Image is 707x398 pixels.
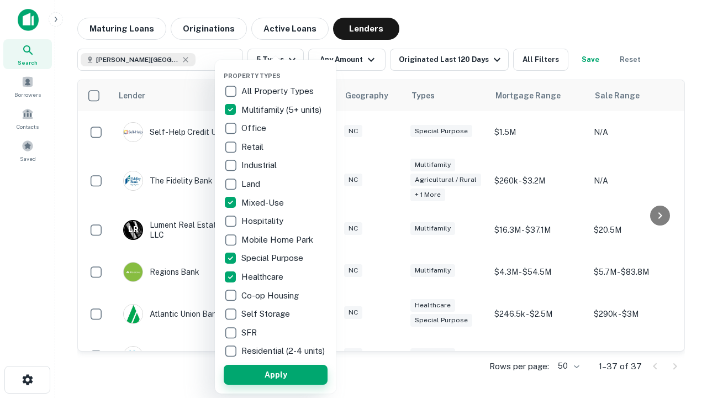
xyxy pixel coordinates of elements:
[241,214,286,228] p: Hospitality
[241,252,305,265] p: Special Purpose
[241,196,286,210] p: Mixed-Use
[241,177,262,191] p: Land
[241,140,266,154] p: Retail
[241,233,315,247] p: Mobile Home Park
[241,103,324,117] p: Multifamily (5+ units)
[241,85,316,98] p: All Property Types
[241,159,279,172] p: Industrial
[241,270,286,284] p: Healthcare
[241,307,292,321] p: Self Storage
[224,365,328,385] button: Apply
[241,122,268,135] p: Office
[241,326,259,339] p: SFR
[652,310,707,363] iframe: Chat Widget
[224,72,281,79] span: Property Types
[241,289,301,302] p: Co-op Housing
[241,344,327,358] p: Residential (2-4 units)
